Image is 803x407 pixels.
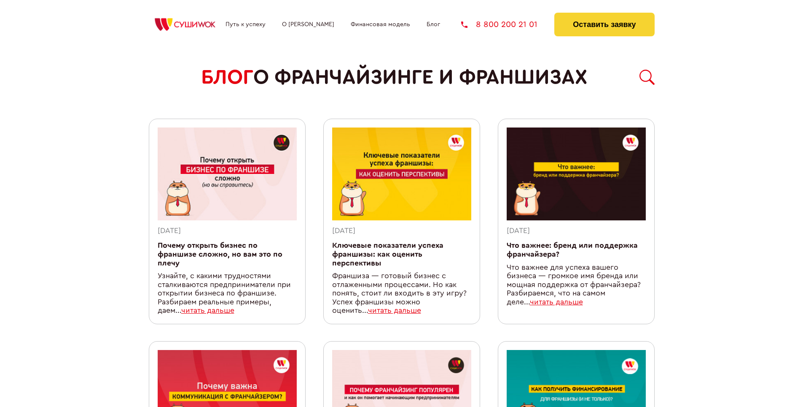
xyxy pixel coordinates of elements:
[181,307,234,314] a: читать дальше
[461,20,537,29] a: 8 800 200 21 01
[368,307,421,314] a: читать дальше
[226,21,266,28] a: Путь к успеху
[476,20,537,29] span: 8 800 200 21 01
[332,272,471,315] div: Франшиза — готовый бизнес с отлаженными процессами. Но как понять, стоит ли входить в эту игру? У...
[158,227,297,236] div: [DATE]
[158,272,297,315] div: Узнайте, с какими трудностями сталкиваются предприниматели при открытии бизнеса по франшизе. Разб...
[530,298,583,306] a: читать дальше
[158,242,282,266] a: Почему открыть бизнес по франшизе сложно, но вам это по плечу
[507,263,646,307] div: Что важнее для успеха вашего бизнеса — громкое имя бренда или мощная поддержка от франчайзера? Ра...
[332,242,443,266] a: Ключевые показатели успеха франшизы: как оценить перспективы
[253,66,587,89] span: о франчайзинге и франшизах
[554,13,654,36] button: Оставить заявку
[282,21,334,28] a: О [PERSON_NAME]
[427,21,440,28] a: Блог
[507,227,646,236] div: [DATE]
[332,227,471,236] div: [DATE]
[507,242,638,258] a: Что важнее: бренд или поддержка франчайзера?
[351,21,410,28] a: Финансовая модель
[201,66,253,89] span: БЛОГ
